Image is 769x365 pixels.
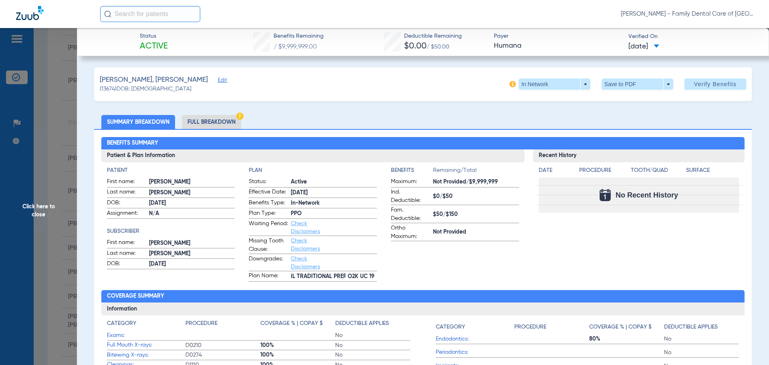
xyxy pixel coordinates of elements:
h4: Surface [686,166,739,175]
h4: Subscriber [107,227,235,236]
span: Verify Benefits [694,81,737,87]
span: Last name: [107,188,146,198]
span: Ortho Maximum: [391,224,430,241]
app-breakdown-title: Deductible Applies [335,319,410,331]
h4: Deductible Applies [664,323,718,331]
h4: Procedure [579,166,628,175]
span: First name: [107,177,146,187]
h3: Recent History [533,149,745,162]
span: Not Provided/$9,999,999 [433,178,519,186]
span: No [335,331,410,339]
h3: Information [101,302,745,315]
img: Calendar [600,189,611,201]
app-breakdown-title: Category [107,319,185,331]
span: No [335,351,410,359]
span: Last name: [107,249,146,259]
span: First name: [107,238,146,248]
span: [DATE] [628,42,659,52]
span: Active [291,178,377,186]
a: Check Disclaimers [291,238,320,252]
span: In-Network [291,199,377,208]
span: N/A [149,210,235,218]
span: Benefits Type: [249,199,288,208]
span: Not Provided [433,228,519,236]
button: Save to PDF [602,79,673,90]
span: Payer [494,32,622,40]
span: Deductible Remaining [404,32,462,40]
h2: Benefits Summary [101,137,745,150]
h4: Tooth/Quad [631,166,684,175]
span: Active [140,41,168,52]
span: [DATE] [291,189,377,197]
span: Effective Date: [249,188,288,198]
input: Search for patients [100,6,200,22]
app-breakdown-title: Procedure [579,166,628,177]
span: Endodontics: [436,335,514,343]
h4: Date [539,166,572,175]
a: Check Disclaimers [291,256,320,270]
button: In Network [519,79,590,90]
span: Humana [494,41,622,51]
span: Maximum: [391,177,430,187]
span: (13674) DOB: [DEMOGRAPHIC_DATA] [100,85,191,93]
span: No [664,335,739,343]
h4: Coverage % | Copay $ [260,319,323,328]
app-breakdown-title: Tooth/Quad [631,166,684,177]
h4: Coverage % | Copay $ [589,323,652,331]
h4: Category [436,323,465,331]
span: $0/$50 [433,192,519,201]
img: Hazard [236,113,244,120]
h4: Deductible Applies [335,319,389,328]
span: Benefits Remaining [274,32,324,40]
span: No [664,349,739,357]
button: Verify Benefits [684,79,746,90]
app-breakdown-title: Deductible Applies [664,319,739,334]
img: Search Icon [104,10,111,18]
img: Zuub Logo [16,6,44,20]
span: Plan Name: [249,272,288,281]
span: Plan Type: [249,209,288,219]
h4: Procedure [514,323,546,331]
li: Full Breakdown [182,115,241,129]
span: Bitewing X-rays: [107,351,185,359]
span: $50/$150 [433,210,519,219]
span: No Recent History [616,191,678,199]
app-breakdown-title: Coverage % | Copay $ [260,319,335,331]
h4: Patient [107,166,235,175]
span: DOB: [107,199,146,208]
span: 100% [260,341,335,349]
img: info-icon [509,81,516,87]
app-breakdown-title: Category [436,319,514,334]
span: Remaining/Total [433,166,519,177]
h4: Plan [249,166,377,175]
span: IL TRADITIONAL PREF O2K UC 19 [291,272,377,281]
span: Periodontics: [436,348,514,357]
span: [PERSON_NAME] [149,239,235,248]
h4: Category [107,319,136,328]
span: [PERSON_NAME] [149,178,235,186]
span: $0.00 [404,42,427,50]
app-breakdown-title: Date [539,166,572,177]
span: Verified On [628,32,756,41]
h2: Coverage Summary [101,290,745,303]
span: DOB: [107,260,146,269]
app-breakdown-title: Procedure [185,319,260,331]
h4: Procedure [185,319,217,328]
app-breakdown-title: Procedure [514,319,589,334]
li: Summary Breakdown [101,115,175,129]
span: [DATE] [149,199,235,208]
h4: Benefits [391,166,433,175]
app-breakdown-title: Coverage % | Copay $ [589,319,664,334]
span: 100% [260,351,335,359]
span: Full Mouth X-rays: [107,341,185,349]
span: Exams: [107,331,185,340]
span: D0274 [185,351,260,359]
span: Status [140,32,168,40]
span: 80% [589,335,664,343]
span: Ind. Deductible: [391,188,430,205]
span: / $9,999,999.00 [274,44,317,50]
span: PPO [291,210,377,218]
